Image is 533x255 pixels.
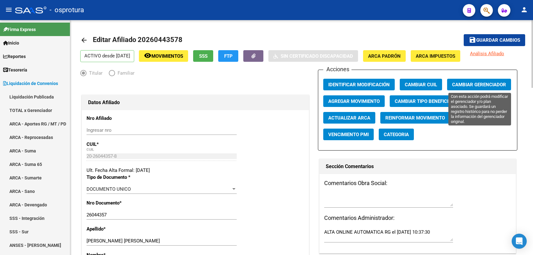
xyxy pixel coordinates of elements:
button: Actualizar ARCA [323,112,375,124]
span: Identificar Modificación [328,82,390,88]
span: Reinformar Movimiento [385,115,445,121]
mat-icon: remove_red_eye [144,52,151,59]
p: CUIL [87,141,152,148]
mat-icon: menu [5,6,13,13]
button: Categoria [379,129,414,140]
span: Familiar [115,70,135,77]
mat-icon: save [469,36,476,44]
mat-icon: person [520,6,528,13]
span: Cambiar Tipo Beneficiario [395,98,459,104]
span: SSS [199,53,208,59]
span: Actualizar ARCA [328,115,370,121]
span: Firma Express [3,26,36,33]
span: Titular [87,70,103,77]
span: DOCUMENTO UNICO [87,186,131,192]
button: Identificar Modificación [323,79,395,90]
p: Nro Documento [87,199,152,206]
mat-radio-group: Elija una opción [80,72,141,77]
span: Inicio [3,40,19,46]
button: SSS [193,50,213,62]
h3: Comentarios Administrador: [324,214,511,222]
button: ARCA Impuestos [411,50,460,62]
button: Cambiar CUIL [400,79,442,90]
p: ACTIVO desde [DATE] [80,50,134,62]
button: Movimientos [139,50,188,62]
span: FTP [224,53,233,59]
button: Reinformar Movimiento [380,112,450,124]
span: Editar Afiliado 20260443578 [93,36,182,44]
span: Análisis Afiliado [470,51,504,56]
span: Agregar Etiqueta [460,115,504,121]
button: FTP [218,50,238,62]
span: Vencimiento PMI [328,132,369,137]
span: Reportes [3,53,26,60]
span: Categoria [384,132,409,137]
span: Cambiar CUIL [405,82,437,88]
h3: Acciones [323,65,351,74]
button: Cambiar Gerenciador [447,79,511,90]
span: Tesorería [3,66,27,73]
span: Sin Certificado Discapacidad [281,53,353,59]
button: Agregar Etiqueta [455,112,509,124]
span: Liquidación de Convenios [3,80,58,87]
span: ARCA Impuestos [416,53,455,59]
p: Apellido [87,226,152,232]
span: Cambiar Gerenciador [452,82,506,88]
span: Guardar cambios [476,38,520,43]
span: - osprotura [50,3,84,17]
span: Agregar Movimiento [328,98,380,104]
h1: Sección Comentarios [326,162,509,172]
button: ARCA Padrón [363,50,406,62]
button: Vencimiento PMI [323,129,374,140]
div: Ult. Fecha Alta Formal: [DATE] [87,167,304,174]
mat-icon: arrow_back [80,36,88,44]
h3: Comentarios Obra Social: [324,179,511,188]
div: Open Intercom Messenger [512,234,527,249]
button: Cambiar Tipo Beneficiario [390,95,464,107]
p: Nro Afiliado [87,115,152,122]
button: Guardar cambios [464,34,525,46]
button: Agregar Movimiento [323,95,385,107]
p: Tipo de Documento * [87,174,152,181]
h1: Datos Afiliado [88,98,303,108]
span: ARCA Padrón [368,53,401,59]
button: Sin Certificado Discapacidad [268,50,358,62]
span: Movimientos [151,53,183,59]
